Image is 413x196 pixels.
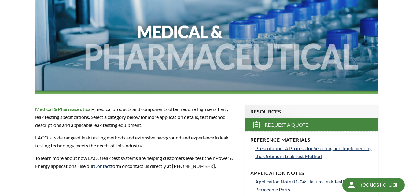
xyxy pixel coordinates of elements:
a: Application Note 01-04: Helium Leak Testing of Helium Permeable Parts [255,178,373,193]
a: Request a Quote [245,118,378,131]
p: To learn more about how LACO leak test systems are helping customers leak test their Power & Ener... [35,154,238,170]
span: Application Note 01-04: Helium Leak Testing of Helium Permeable Parts [255,179,371,192]
span: Presentation: A Process for Selecting and Implementing the Optimum Leak Test Method [255,145,372,159]
div: Request a Call [342,178,405,192]
img: round button [347,180,356,190]
a: Presentation: A Process for Selecting and Implementing the Optimum Leak Test Method [255,144,373,160]
div: Request a Call [359,178,399,192]
strong: Medical & Pharmaceutical [35,106,92,112]
span: Request a Quote [265,122,308,128]
h4: Reference Materials [250,137,373,143]
h4: Resources [250,109,373,115]
h4: Application Notes [250,170,373,176]
a: Contact [94,163,111,169]
p: – medical products and components often require high sensitivity leak testing specifications. Sel... [35,105,238,129]
p: LACO's wide range of leak testing methods and extensive background and experience in leak testing... [35,134,238,149]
